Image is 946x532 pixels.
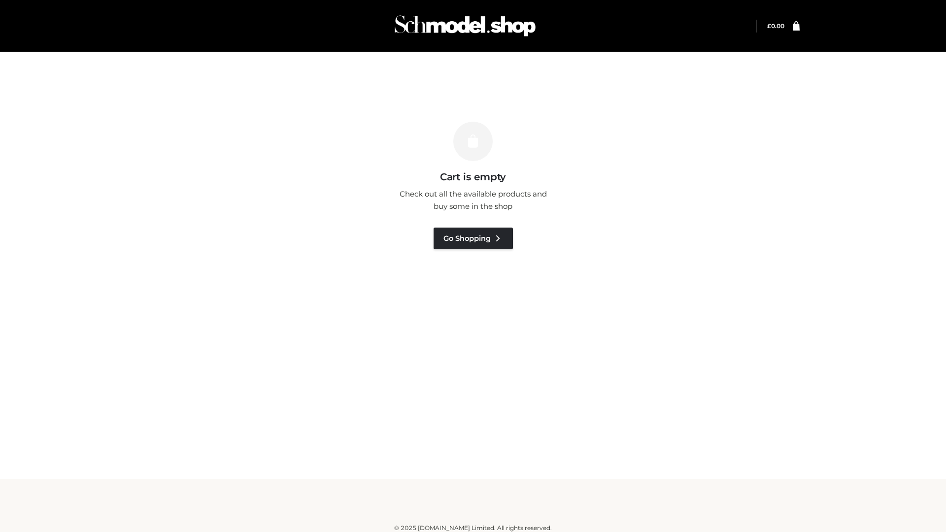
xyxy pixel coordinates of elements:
[394,188,552,213] p: Check out all the available products and buy some in the shop
[169,171,777,183] h3: Cart is empty
[767,22,771,30] span: £
[767,22,784,30] bdi: 0.00
[434,228,513,249] a: Go Shopping
[391,6,539,45] img: Schmodel Admin 964
[767,22,784,30] a: £0.00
